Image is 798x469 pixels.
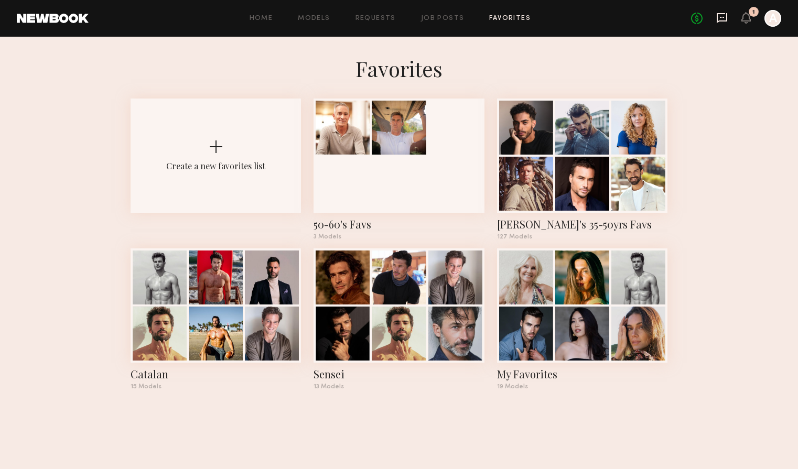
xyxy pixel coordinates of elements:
div: Catalan [131,367,301,381]
button: Create a new favorites list [131,99,301,248]
a: Job Posts [421,15,465,22]
a: Models [298,15,330,22]
a: Sensei13 Models [314,248,484,390]
div: 127 Models [497,234,667,240]
div: 3 Models [314,234,484,240]
div: My Favorites [497,367,667,381]
div: 1 [752,9,755,15]
div: Sensei [314,367,484,381]
a: Home [250,15,273,22]
div: Create a new favorites list [166,160,265,171]
a: My Favorites19 Models [497,248,667,390]
div: 13 Models [314,384,484,390]
a: Catalan15 Models [131,248,301,390]
div: 50-60's Favs [314,217,484,232]
a: Requests [355,15,396,22]
a: 50-60's Favs3 Models [314,99,484,240]
a: Favorites [489,15,531,22]
a: A [764,10,781,27]
div: Jen's 35-50yrs Favs [497,217,667,232]
div: 19 Models [497,384,667,390]
div: 15 Models [131,384,301,390]
a: [PERSON_NAME]'s 35-50yrs Favs127 Models [497,99,667,240]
